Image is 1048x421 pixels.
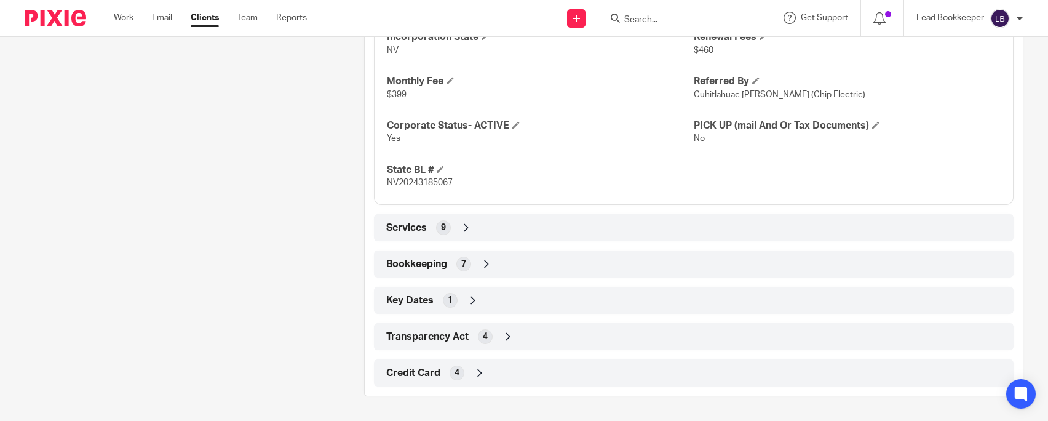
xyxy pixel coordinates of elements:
span: No [694,134,705,143]
span: Get Support [801,14,848,22]
input: Search [623,15,734,26]
span: Key Dates [386,294,434,307]
p: Lead Bookkeeper [916,12,984,24]
a: Work [114,12,133,24]
img: svg%3E [990,9,1010,28]
span: Credit Card [386,367,440,380]
a: Reports [276,12,307,24]
span: 7 [461,258,466,270]
span: 4 [455,367,459,379]
a: Clients [191,12,219,24]
span: 9 [441,222,446,234]
span: 1 [448,294,453,307]
span: $399 [387,90,407,99]
img: Pixie [25,10,86,26]
h4: Incorporation State [387,31,694,44]
h4: Corporate Status- ACTIVE [387,119,694,132]
h4: Monthly Fee [387,75,694,88]
a: Email [152,12,172,24]
h4: Renewal Fees [694,31,1001,44]
span: Transparency Act [386,331,469,343]
span: $460 [694,46,713,55]
h4: Referred By [694,75,1001,88]
h4: State BL # [387,164,694,177]
h4: PICK UP (mail And Or Tax Documents) [694,119,1001,132]
span: Bookkeeping [386,258,447,271]
span: Yes [387,134,400,143]
a: Team [237,12,258,24]
span: 4 [483,331,488,343]
span: NV [387,46,399,55]
span: Services [386,222,427,235]
span: Cuhitlahuac [PERSON_NAME] (Chip Electric) [694,90,865,99]
span: NV20243185067 [387,178,453,187]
